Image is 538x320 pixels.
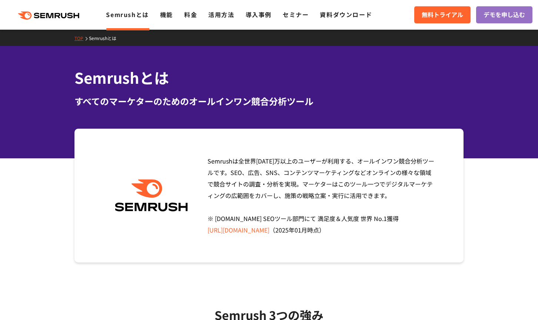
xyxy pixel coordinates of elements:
[246,10,272,19] a: 導入事例
[106,10,149,19] a: Semrushとは
[320,10,372,19] a: 資料ダウンロード
[422,10,463,20] span: 無料トライアル
[74,35,89,41] a: TOP
[184,10,197,19] a: 料金
[414,6,471,23] a: 無料トライアル
[208,10,234,19] a: 活用方法
[484,10,525,20] span: デモを申し込む
[74,95,464,108] div: すべてのマーケターのためのオールインワン競合分析ツール
[111,179,192,212] img: Semrush
[207,156,434,234] span: Semrushは全世界[DATE]万以上のユーザーが利用する、オールインワン競合分析ツールです。SEO、広告、SNS、コンテンツマーケティングなどオンラインの様々な領域で競合サイトの調査・分析を...
[160,10,173,19] a: 機能
[74,67,464,89] h1: Semrushとは
[89,35,122,41] a: Semrushとは
[207,225,269,234] a: [URL][DOMAIN_NAME]
[283,10,309,19] a: セミナー
[476,6,532,23] a: デモを申し込む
